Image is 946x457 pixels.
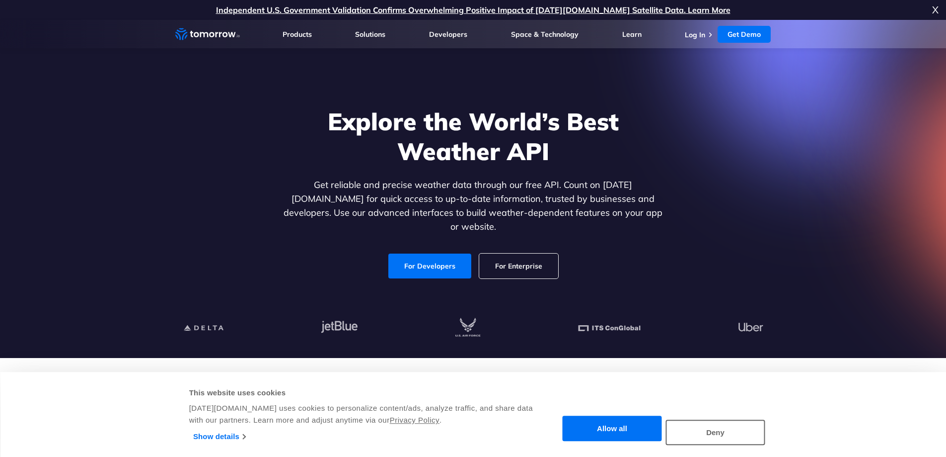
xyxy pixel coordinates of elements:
button: Allow all [563,416,662,442]
a: Independent U.S. Government Validation Confirms Overwhelming Positive Impact of [DATE][DOMAIN_NAM... [216,5,730,15]
a: Learn [622,30,642,39]
a: Get Demo [718,26,771,43]
a: Products [283,30,312,39]
div: This website uses cookies [189,387,534,399]
p: Get reliable and precise weather data through our free API. Count on [DATE][DOMAIN_NAME] for quic... [282,178,665,234]
a: Log In [685,30,705,39]
h1: Explore the World’s Best Weather API [282,106,665,166]
div: [DATE][DOMAIN_NAME] uses cookies to personalize content/ads, analyze traffic, and share data with... [189,402,534,426]
a: For Developers [388,254,471,278]
a: For Enterprise [479,254,558,278]
a: Developers [429,30,467,39]
a: Privacy Policy [390,416,439,424]
a: Space & Technology [511,30,579,39]
a: Solutions [355,30,385,39]
a: Show details [193,429,245,444]
a: Home link [175,27,240,42]
button: Deny [666,420,765,445]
